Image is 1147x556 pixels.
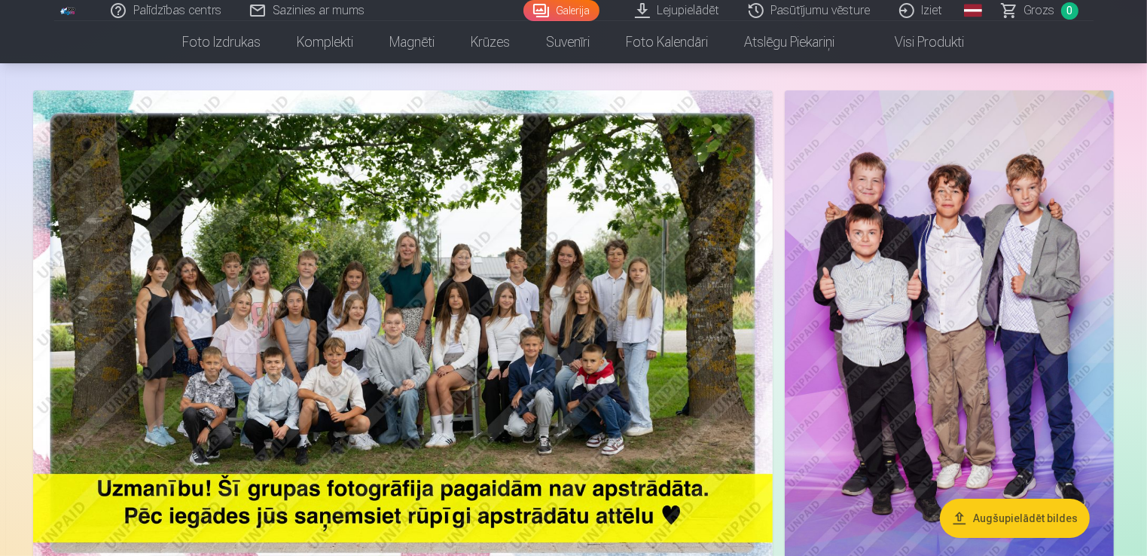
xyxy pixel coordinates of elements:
a: Foto kalendāri [609,21,727,63]
a: Magnēti [372,21,453,63]
img: /fa1 [60,6,77,15]
a: Suvenīri [529,21,609,63]
span: 0 [1061,2,1078,20]
button: Augšupielādēt bildes [940,499,1090,538]
a: Foto izdrukas [165,21,279,63]
a: Krūzes [453,21,529,63]
span: Grozs [1024,2,1055,20]
a: Atslēgu piekariņi [727,21,853,63]
a: Komplekti [279,21,372,63]
a: Visi produkti [853,21,983,63]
